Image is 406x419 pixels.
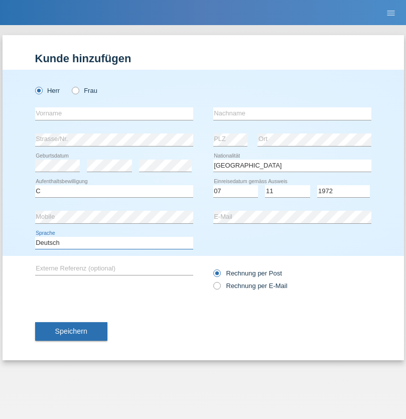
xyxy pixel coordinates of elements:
[386,8,396,18] i: menu
[72,87,97,94] label: Frau
[72,87,78,93] input: Frau
[35,87,42,93] input: Herr
[35,52,371,65] h1: Kunde hinzufügen
[55,327,87,335] span: Speichern
[35,87,60,94] label: Herr
[213,269,282,277] label: Rechnung per Post
[213,269,220,282] input: Rechnung per Post
[213,282,288,290] label: Rechnung per E-Mail
[35,322,107,341] button: Speichern
[381,10,401,16] a: menu
[213,282,220,295] input: Rechnung per E-Mail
